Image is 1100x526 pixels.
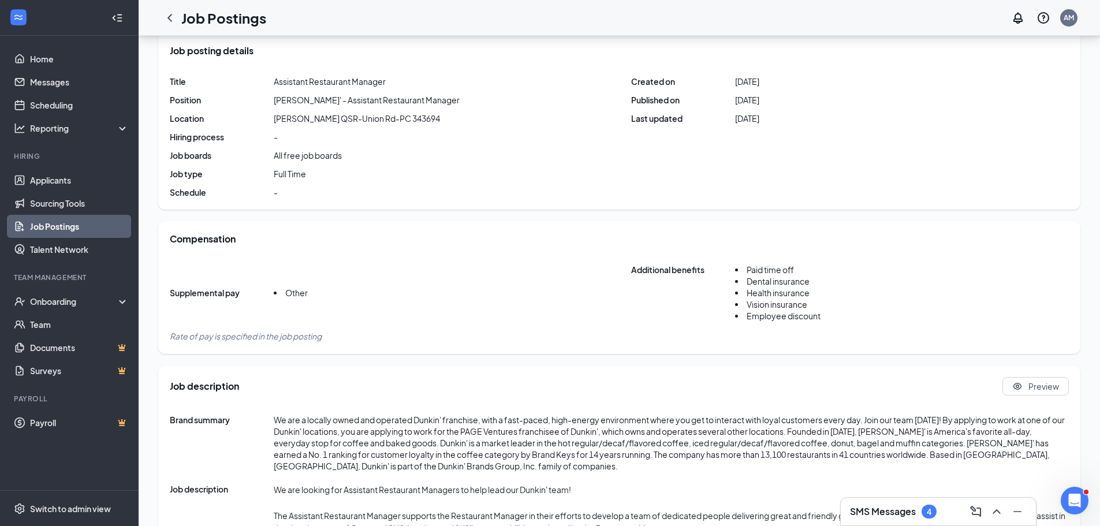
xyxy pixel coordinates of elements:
span: Schedule [170,186,274,198]
span: Paid time off [747,264,794,275]
button: ComposeMessage [967,502,985,521]
svg: QuestionInfo [1036,11,1050,25]
svg: ChevronUp [990,505,1004,518]
span: Compensation [170,233,236,245]
span: Created on [631,76,735,87]
svg: Collapse [111,12,123,24]
svg: Settings [14,503,25,514]
span: Full Time [274,168,306,180]
svg: Analysis [14,122,25,134]
a: DocumentsCrown [30,336,129,359]
a: SurveysCrown [30,359,129,382]
span: Position [170,94,274,106]
svg: ComposeMessage [969,505,983,518]
a: Scheduling [30,94,129,117]
span: - [274,186,278,198]
h1: Job Postings [181,8,266,28]
div: Reporting [30,122,129,134]
button: Eye Preview [1002,377,1069,396]
svg: WorkstreamLogo [13,12,24,23]
svg: Minimize [1010,505,1024,518]
span: [DATE] [735,113,759,124]
iframe: Intercom live chat [1061,487,1088,514]
span: Dental insurance [747,276,810,286]
span: Additional benefits [631,264,735,330]
button: Minimize [1008,502,1027,521]
span: [PERSON_NAME] QSR-Union Rd-PC 343694 [274,113,440,124]
span: Title [170,76,274,87]
div: Switch to admin view [30,503,111,514]
span: [DATE] [735,76,759,87]
span: Published on [631,94,735,106]
span: Vision insurance [747,299,807,309]
p: We are looking for Assistant Restaurant Managers to help lead our Dunkin' team! [274,483,1069,496]
div: Team Management [14,273,126,282]
a: Talent Network [30,238,129,261]
span: Other [285,288,308,298]
span: Supplemental pay [170,287,274,307]
svg: Eye [1012,381,1023,391]
a: Team [30,313,129,336]
span: Job description [170,380,239,393]
a: Job Postings [30,215,129,238]
span: Job type [170,168,274,180]
h3: SMS Messages [850,505,916,518]
div: Onboarding [30,296,119,307]
a: PayrollCrown [30,411,129,434]
div: 4 [927,507,931,517]
span: Assistant Restaurant Manager [274,76,386,87]
span: Job boards [170,150,274,161]
span: Rate of pay is specified in the job posting [170,331,322,341]
span: Employee discount [747,311,821,321]
svg: ChevronLeft [163,11,177,25]
span: Preview [1028,380,1059,392]
button: ChevronUp [987,502,1006,521]
span: Job posting details [170,44,253,57]
span: Last updated [631,113,735,124]
div: Hiring [14,151,126,161]
a: Messages [30,70,129,94]
svg: Notifications [1011,11,1025,25]
div: Payroll [14,394,126,404]
span: Location [170,113,274,124]
div: AM [1064,13,1074,23]
a: Applicants [30,169,129,192]
svg: UserCheck [14,296,25,307]
span: [DATE] [735,94,759,106]
a: Home [30,47,129,70]
span: Brand summary [170,414,274,472]
span: Hiring process [170,131,274,143]
span: [PERSON_NAME]' - Assistant Restaurant Manager [274,94,460,106]
span: Health insurance [747,288,810,298]
a: Sourcing Tools [30,192,129,215]
span: We are a locally owned and operated Dunkin' franchise, with a fast-paced, high-energy environment... [274,414,1069,472]
span: All free job boards [274,150,342,161]
span: - [274,131,278,143]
